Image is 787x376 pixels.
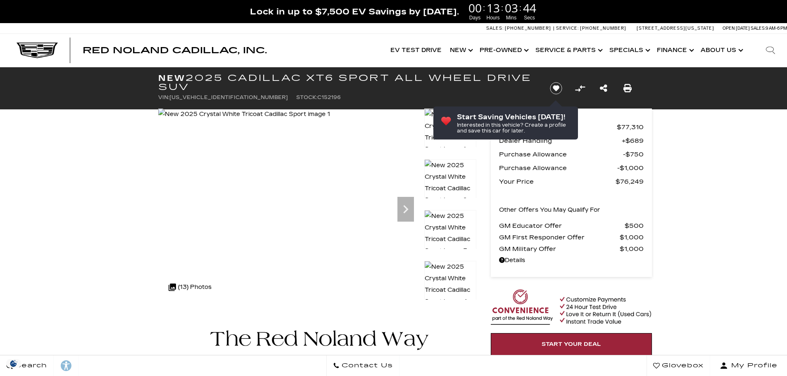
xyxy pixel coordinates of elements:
span: Glovebox [660,360,704,371]
a: Close [773,4,783,14]
span: : [483,2,485,14]
span: Contact Us [340,360,393,371]
a: Purchase Allowance $750 [499,149,644,160]
img: New 2025 Crystal White Tricoat Cadillac Sport image 1 [424,109,476,156]
a: Dealer Handling $689 [499,135,644,147]
span: Sales: [486,26,504,31]
span: Purchase Allowance [499,162,617,174]
p: Other Offers You May Qualify For [499,204,600,216]
button: Compare vehicle [574,82,586,95]
span: 03 [504,2,519,14]
span: $77,310 [617,121,644,133]
span: Days [467,14,483,21]
span: : [519,2,522,14]
span: VIN: [158,95,169,100]
button: Save vehicle [547,82,565,95]
a: Service & Parts [531,34,605,67]
span: Open [DATE] [723,26,750,31]
span: Your Price [499,176,616,187]
a: Purchase Allowance $1,000 [499,162,644,174]
a: Your Price $76,249 [499,176,644,187]
img: New 2025 Crystal White Tricoat Cadillac Sport image 4 [424,261,476,308]
a: Red Noland Cadillac, Inc. [83,46,267,54]
div: Next [397,197,414,222]
span: Lock in up to $7,500 EV Savings by [DATE]. [250,6,459,17]
a: GM Military Offer $1,000 [499,243,644,255]
span: 9 AM-6 PM [766,26,787,31]
span: $1,000 [617,162,644,174]
span: Dealer Handling [499,135,622,147]
strong: New [158,73,185,83]
span: MSRP [499,121,617,133]
span: GM Military Offer [499,243,620,255]
img: New 2025 Crystal White Tricoat Cadillac Sport image 1 [158,109,330,120]
span: [US_VEHICLE_IDENTIFICATION_NUMBER] [169,95,288,100]
span: Search [13,360,47,371]
img: New 2025 Crystal White Tricoat Cadillac Sport image 2 [424,159,476,206]
span: GM Educator Offer [499,220,625,232]
span: $76,249 [616,176,644,187]
span: $1,000 [620,232,644,243]
a: Pre-Owned [476,34,531,67]
span: My Profile [728,360,777,371]
a: Contact Us [326,355,399,376]
span: $689 [622,135,644,147]
a: Share this New 2025 Cadillac XT6 Sport All Wheel Drive SUV [600,83,607,94]
button: Open user profile menu [710,355,787,376]
a: Glovebox [647,355,710,376]
span: Start Your Deal [542,341,601,348]
span: GM First Responder Offer [499,232,620,243]
a: Finance [653,34,697,67]
a: Print this New 2025 Cadillac XT6 Sport All Wheel Drive SUV [623,83,632,94]
section: Click to Open Cookie Consent Modal [4,359,23,368]
div: (13) Photos [164,277,216,297]
a: Service: [PHONE_NUMBER] [553,26,628,31]
span: 44 [522,2,537,14]
span: Hours [485,14,501,21]
a: Sales: [PHONE_NUMBER] [486,26,553,31]
span: Mins [504,14,519,21]
h1: 2025 Cadillac XT6 Sport All Wheel Drive SUV [158,73,536,92]
a: [STREET_ADDRESS][US_STATE] [637,26,714,31]
span: Red Noland Cadillac, Inc. [83,45,267,55]
img: Opt-Out Icon [4,359,23,368]
a: Specials [605,34,653,67]
span: 00 [467,2,483,14]
a: MSRP $77,310 [499,121,644,133]
span: Secs [522,14,537,21]
a: EV Test Drive [386,34,446,67]
span: Sales: [751,26,766,31]
a: New [446,34,476,67]
a: Start Your Deal [491,333,652,355]
span: $1,000 [620,243,644,255]
span: $750 [623,149,644,160]
img: Cadillac Dark Logo with Cadillac White Text [17,43,58,58]
span: C152196 [317,95,341,100]
span: Stock: [296,95,317,100]
span: [PHONE_NUMBER] [505,26,551,31]
span: : [501,2,504,14]
span: $500 [625,220,644,232]
a: GM First Responder Offer $1,000 [499,232,644,243]
img: New 2025 Crystal White Tricoat Cadillac Sport image 3 [424,210,476,257]
span: Purchase Allowance [499,149,623,160]
span: Service: [556,26,579,31]
span: [PHONE_NUMBER] [580,26,626,31]
a: Details [499,255,644,266]
a: GM Educator Offer $500 [499,220,644,232]
a: About Us [697,34,746,67]
span: 13 [485,2,501,14]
